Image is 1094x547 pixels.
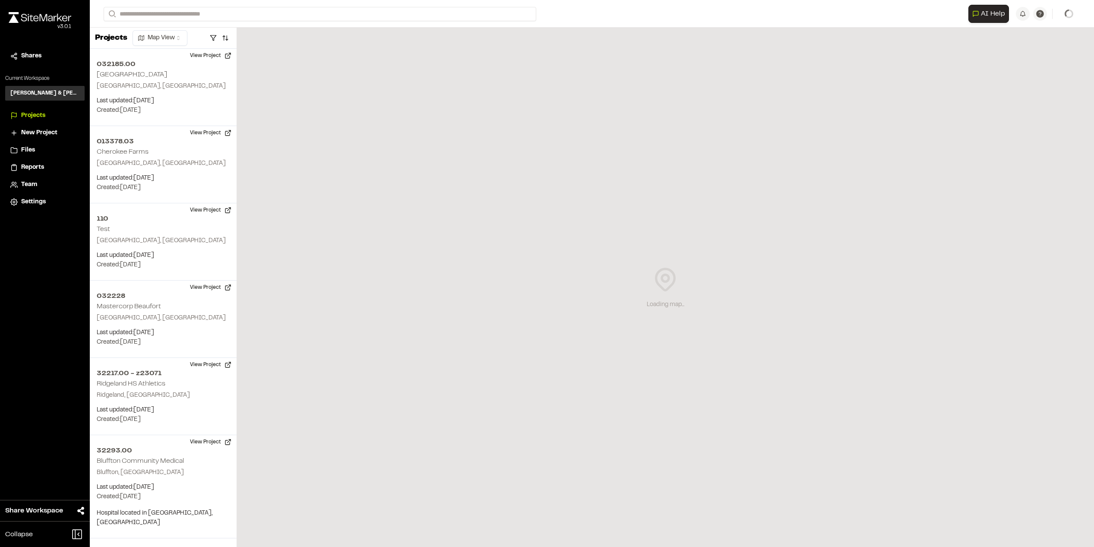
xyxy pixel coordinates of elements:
[97,338,230,347] p: Created: [DATE]
[10,180,79,190] a: Team
[97,304,161,310] h2: Mastercorp Beaufort
[97,483,230,492] p: Last updated: [DATE]
[97,159,230,168] p: [GEOGRAPHIC_DATA], [GEOGRAPHIC_DATA]
[97,415,230,424] p: Created: [DATE]
[10,51,79,61] a: Shares
[10,111,79,120] a: Projects
[97,368,230,379] h2: 32217.00 - z23071
[97,236,230,246] p: [GEOGRAPHIC_DATA], [GEOGRAPHIC_DATA]
[97,381,165,387] h2: Ridgeland HS Athletics
[97,59,230,70] h2: 032185.00
[97,328,230,338] p: Last updated: [DATE]
[5,529,33,540] span: Collapse
[97,313,230,323] p: [GEOGRAPHIC_DATA], [GEOGRAPHIC_DATA]
[97,149,149,155] h2: Cherokee Farms
[185,203,237,217] button: View Project
[97,446,230,456] h2: 32293.00
[10,89,79,97] h3: [PERSON_NAME] & [PERSON_NAME] Inc.
[185,358,237,372] button: View Project
[97,72,167,78] h2: [GEOGRAPHIC_DATA]
[97,405,230,415] p: Last updated: [DATE]
[97,136,230,147] h2: 013378.03
[9,12,71,23] img: rebrand.png
[10,163,79,172] a: Reports
[97,260,230,270] p: Created: [DATE]
[21,111,45,120] span: Projects
[97,174,230,183] p: Last updated: [DATE]
[647,300,684,310] div: Loading map...
[21,197,46,207] span: Settings
[97,458,184,464] h2: Bluffton Community Medical
[97,251,230,260] p: Last updated: [DATE]
[10,145,79,155] a: Files
[97,291,230,301] h2: 032228
[981,9,1005,19] span: AI Help
[21,128,57,138] span: New Project
[97,96,230,106] p: Last updated: [DATE]
[104,7,119,21] button: Search
[185,49,237,63] button: View Project
[97,106,230,115] p: Created: [DATE]
[21,51,41,61] span: Shares
[97,492,230,502] p: Created: [DATE]
[97,214,230,224] h2: 110
[10,197,79,207] a: Settings
[185,126,237,140] button: View Project
[21,145,35,155] span: Files
[97,183,230,193] p: Created: [DATE]
[968,5,1012,23] div: Open AI Assistant
[97,82,230,91] p: [GEOGRAPHIC_DATA], [GEOGRAPHIC_DATA]
[5,506,63,516] span: Share Workspace
[5,75,85,82] p: Current Workspace
[10,128,79,138] a: New Project
[185,281,237,294] button: View Project
[97,391,230,400] p: Ridgeland, [GEOGRAPHIC_DATA]
[185,435,237,449] button: View Project
[97,226,110,232] h2: Test
[21,163,44,172] span: Reports
[95,32,127,44] p: Projects
[97,509,230,528] p: Hospital located in [GEOGRAPHIC_DATA], [GEOGRAPHIC_DATA]
[968,5,1009,23] button: Open AI Assistant
[21,180,37,190] span: Team
[9,23,71,31] div: Oh geez...please don't...
[97,468,230,477] p: Bluffton, [GEOGRAPHIC_DATA]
